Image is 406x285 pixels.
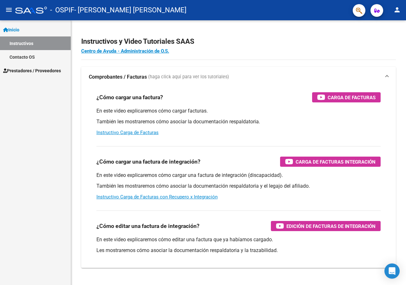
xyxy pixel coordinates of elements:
[3,26,19,33] span: Inicio
[96,194,218,200] a: Instructivo Carga de Facturas con Recupero x Integración
[50,3,74,17] span: - OSPIF
[81,67,396,87] mat-expansion-panel-header: Comprobantes / Facturas (haga click aquí para ver los tutoriales)
[328,94,376,101] span: Carga de Facturas
[74,3,187,17] span: - [PERSON_NAME] [PERSON_NAME]
[5,6,13,14] mat-icon: menu
[312,92,381,102] button: Carga de Facturas
[3,67,61,74] span: Prestadores / Proveedores
[393,6,401,14] mat-icon: person
[296,158,376,166] span: Carga de Facturas Integración
[271,221,381,231] button: Edición de Facturas de integración
[81,87,396,268] div: Comprobantes / Facturas (haga click aquí para ver los tutoriales)
[148,74,229,81] span: (haga click aquí para ver los tutoriales)
[81,36,396,48] h2: Instructivos y Video Tutoriales SAAS
[96,107,381,114] p: En este video explicaremos cómo cargar facturas.
[89,74,147,81] strong: Comprobantes / Facturas
[96,236,381,243] p: En este video explicaremos cómo editar una factura que ya habíamos cargado.
[280,157,381,167] button: Carga de Facturas Integración
[96,118,381,125] p: También les mostraremos cómo asociar la documentación respaldatoria.
[96,93,163,102] h3: ¿Cómo cargar una factura?
[384,263,400,279] div: Open Intercom Messenger
[96,183,381,190] p: También les mostraremos cómo asociar la documentación respaldatoria y el legajo del afiliado.
[96,130,159,135] a: Instructivo Carga de Facturas
[96,172,381,179] p: En este video explicaremos cómo cargar una factura de integración (discapacidad).
[286,222,376,230] span: Edición de Facturas de integración
[96,157,200,166] h3: ¿Cómo cargar una factura de integración?
[96,247,381,254] p: Les mostraremos cómo asociar la documentación respaldatoria y la trazabilidad.
[81,48,169,54] a: Centro de Ayuda - Administración de O.S.
[96,222,200,230] h3: ¿Cómo editar una factura de integración?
